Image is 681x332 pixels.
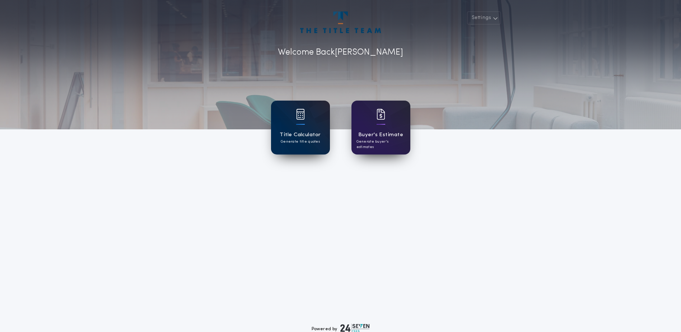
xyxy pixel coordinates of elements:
[278,46,403,59] p: Welcome Back [PERSON_NAME]
[271,101,330,155] a: card iconTitle CalculatorGenerate title quotes
[281,139,320,144] p: Generate title quotes
[351,101,410,155] a: card iconBuyer's EstimateGenerate buyer's estimates
[356,139,405,150] p: Generate buyer's estimates
[280,131,321,139] h1: Title Calculator
[296,109,305,120] img: card icon
[467,11,501,24] button: Settings
[377,109,385,120] img: card icon
[358,131,403,139] h1: Buyer's Estimate
[300,11,381,33] img: account-logo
